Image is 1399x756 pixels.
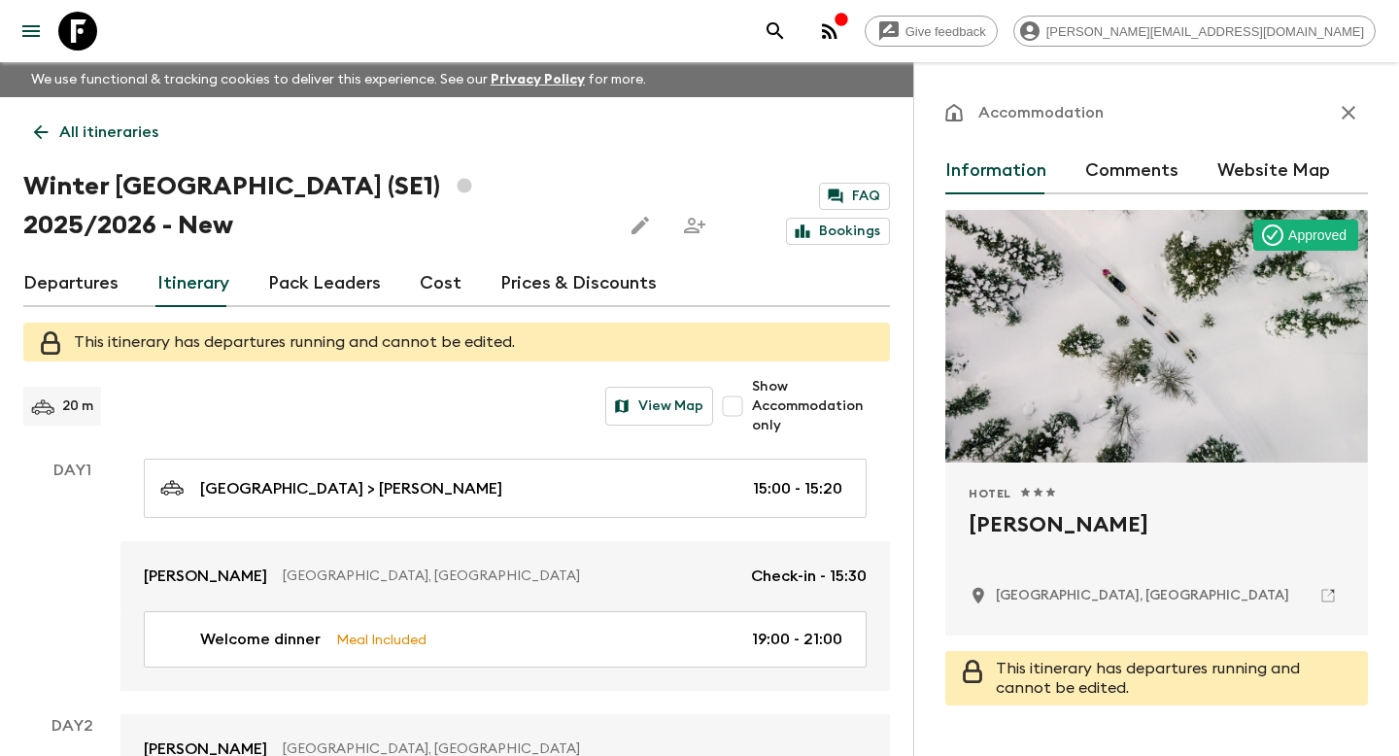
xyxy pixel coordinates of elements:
[23,260,119,307] a: Departures
[500,260,657,307] a: Prices & Discounts
[23,714,120,738] p: Day 2
[605,387,713,426] button: View Map
[1013,16,1376,47] div: [PERSON_NAME][EMAIL_ADDRESS][DOMAIN_NAME]
[1288,225,1347,245] p: Approved
[752,377,890,435] span: Show Accommodation only
[23,113,169,152] a: All itineraries
[1036,24,1375,39] span: [PERSON_NAME][EMAIL_ADDRESS][DOMAIN_NAME]
[675,206,714,245] span: Share this itinerary
[74,334,515,350] span: This itinerary has departures running and cannot be edited.
[120,541,890,611] a: [PERSON_NAME][GEOGRAPHIC_DATA], [GEOGRAPHIC_DATA]Check-in - 15:30
[144,565,267,588] p: [PERSON_NAME]
[12,12,51,51] button: menu
[62,396,93,416] p: 20 m
[336,629,427,650] p: Meal Included
[23,459,120,482] p: Day 1
[157,260,229,307] a: Itinerary
[978,101,1104,124] p: Accommodation
[621,206,660,245] button: Edit this itinerary
[945,210,1368,463] div: Photo of Camp Ripan
[23,62,654,97] p: We use functional & tracking cookies to deliver this experience. See our for more.
[144,459,867,518] a: [GEOGRAPHIC_DATA] > [PERSON_NAME]15:00 - 15:20
[200,477,502,500] p: [GEOGRAPHIC_DATA] > [PERSON_NAME]
[786,218,890,245] a: Bookings
[268,260,381,307] a: Pack Leaders
[819,183,890,210] a: FAQ
[756,12,795,51] button: search adventures
[969,486,1011,501] span: Hotel
[491,73,585,86] a: Privacy Policy
[753,477,842,500] p: 15:00 - 15:20
[144,611,867,668] a: Welcome dinnerMeal Included19:00 - 21:00
[996,586,1289,605] p: Kiruna, Sweden
[895,24,997,39] span: Give feedback
[200,628,321,651] p: Welcome dinner
[945,148,1046,194] button: Information
[969,509,1345,571] h2: [PERSON_NAME]
[1217,148,1330,194] button: Website Map
[752,628,842,651] p: 19:00 - 21:00
[420,260,461,307] a: Cost
[1085,148,1178,194] button: Comments
[865,16,998,47] a: Give feedback
[59,120,158,144] p: All itineraries
[751,565,867,588] p: Check-in - 15:30
[283,567,735,586] p: [GEOGRAPHIC_DATA], [GEOGRAPHIC_DATA]
[23,167,605,245] h1: Winter [GEOGRAPHIC_DATA] (SE1) 2025/2026 - New
[996,661,1300,696] span: This itinerary has departures running and cannot be edited.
